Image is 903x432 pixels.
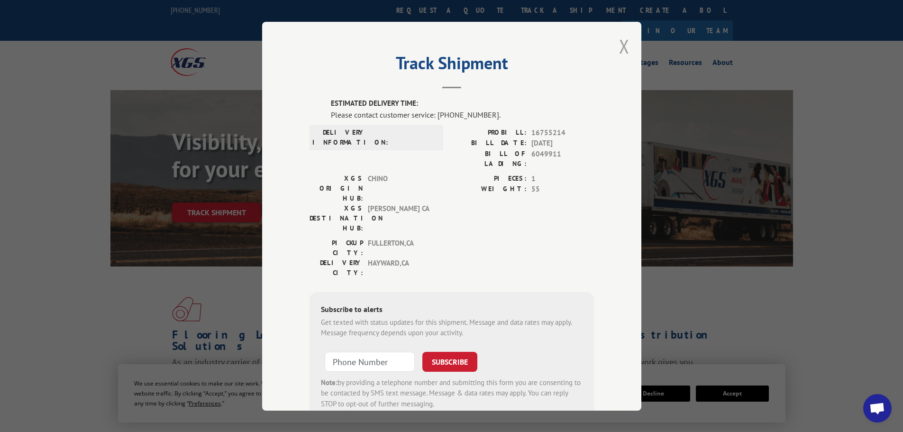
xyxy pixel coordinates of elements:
[310,56,594,74] h2: Track Shipment
[531,184,594,195] span: 55
[619,34,629,59] button: Close modal
[321,303,583,317] div: Subscribe to alerts
[452,184,527,195] label: WEIGHT:
[312,127,366,147] label: DELIVERY INFORMATION:
[452,173,527,184] label: PIECES:
[321,377,583,409] div: by providing a telephone number and submitting this form you are consenting to be contacted by SM...
[422,351,477,371] button: SUBSCRIBE
[531,173,594,184] span: 1
[325,351,415,371] input: Phone Number
[368,238,432,257] span: FULLERTON , CA
[531,138,594,149] span: [DATE]
[531,127,594,138] span: 16755214
[310,173,363,203] label: XGS ORIGIN HUB:
[321,317,583,338] div: Get texted with status updates for this shipment. Message and data rates may apply. Message frequ...
[368,203,432,233] span: [PERSON_NAME] CA
[310,203,363,233] label: XGS DESTINATION HUB:
[452,148,527,168] label: BILL OF LADING:
[310,257,363,277] label: DELIVERY CITY:
[452,138,527,149] label: BILL DATE:
[452,127,527,138] label: PROBILL:
[331,98,594,109] label: ESTIMATED DELIVERY TIME:
[310,238,363,257] label: PICKUP CITY:
[531,148,594,168] span: 6049911
[321,377,337,386] strong: Note:
[863,394,892,423] div: Open chat
[331,109,594,120] div: Please contact customer service: [PHONE_NUMBER].
[368,257,432,277] span: HAYWARD , CA
[368,173,432,203] span: CHINO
